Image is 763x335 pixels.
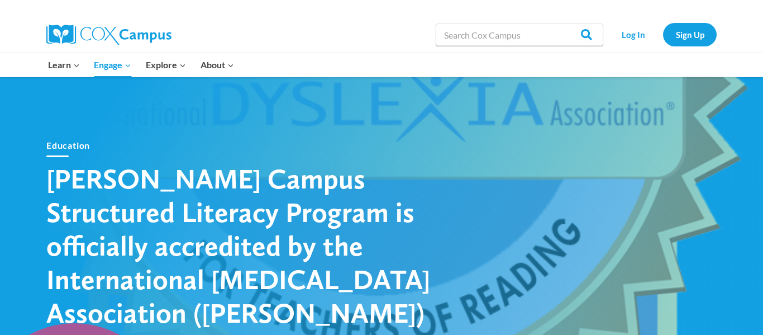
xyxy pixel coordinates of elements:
[46,25,171,45] img: Cox Campus
[663,23,717,46] a: Sign Up
[146,58,186,72] span: Explore
[48,58,80,72] span: Learn
[609,23,657,46] a: Log In
[41,53,241,77] nav: Primary Navigation
[94,58,131,72] span: Engage
[609,23,717,46] nav: Secondary Navigation
[46,162,437,329] h1: [PERSON_NAME] Campus Structured Literacy Program is officially accredited by the International [M...
[46,140,90,150] a: Education
[201,58,234,72] span: About
[436,23,603,46] input: Search Cox Campus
